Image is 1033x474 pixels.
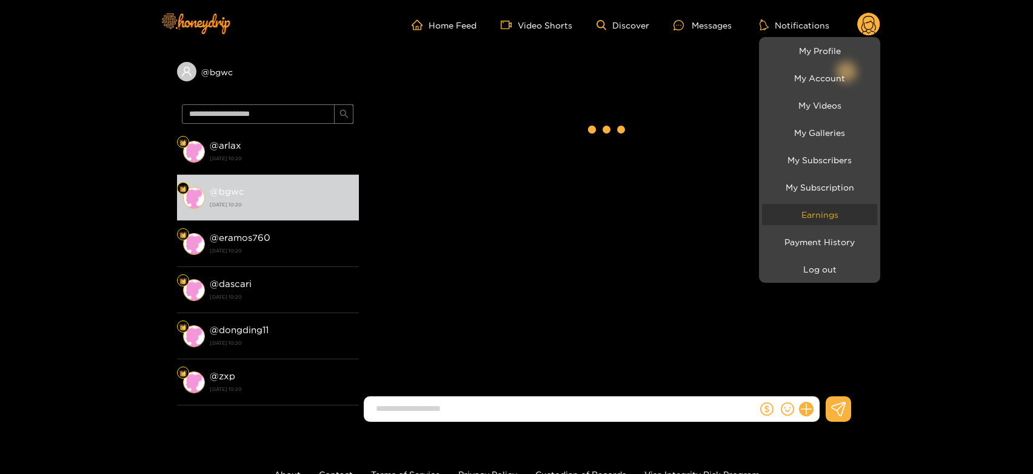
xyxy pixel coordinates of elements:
[762,204,877,225] a: Earnings
[762,149,877,171] a: My Subscribers
[762,122,877,143] a: My Galleries
[762,177,877,198] a: My Subscription
[762,67,877,89] a: My Account
[762,95,877,116] a: My Videos
[762,231,877,252] a: Payment History
[762,259,877,280] button: Log out
[762,40,877,61] a: My Profile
